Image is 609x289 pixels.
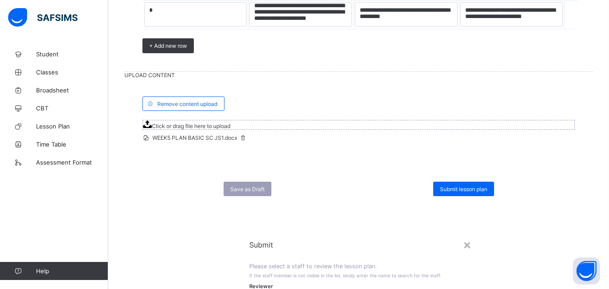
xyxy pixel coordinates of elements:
[36,105,108,112] span: CBT
[463,237,472,252] div: ×
[36,123,108,130] span: Lesson Plan
[124,72,593,78] span: UPLOAD CONTENT
[152,123,230,129] span: Click or drag file here to upload
[36,267,108,275] span: Help
[142,134,247,141] span: WEEK5 PLAN BASIC SC JS1.docx
[230,186,265,193] span: Save as Draft
[249,273,441,278] span: If the staff member is not visible in the list, kindly enter the name to search for the staff.
[36,69,108,76] span: Classes
[8,8,78,27] img: safsims
[573,257,600,284] button: Open asap
[249,240,467,249] span: Submit
[36,87,108,94] span: Broadsheet
[36,141,108,148] span: Time Table
[249,263,377,270] span: Please select a staff to review the lesson plan.
[142,120,575,130] span: Click or drag file here to upload
[149,42,187,49] span: + Add new row
[157,101,217,107] span: Remove content upload
[36,159,108,166] span: Assessment Format
[36,50,108,58] span: Student
[440,186,487,193] span: Submit lesson plan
